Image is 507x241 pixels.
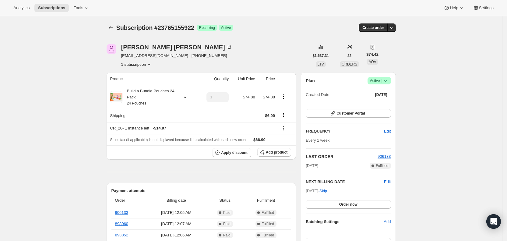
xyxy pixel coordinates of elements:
[306,219,384,225] h6: Batching Settings
[368,60,376,64] span: AOV
[344,51,355,60] button: 22
[115,222,128,226] a: 898060
[262,233,274,238] span: Fulfilled
[262,210,274,215] span: Fulfilled
[70,4,93,12] button: Tools
[257,72,277,86] th: Price
[121,53,232,59] span: [EMAIL_ADDRESS][DOMAIN_NAME] · [PHONE_NUMBER]
[111,194,146,207] th: Order
[253,137,266,142] span: $66.90
[110,125,275,131] div: CR_20 - 1 instance left
[306,109,391,118] button: Customer Portal
[115,233,128,237] a: 893852
[313,53,329,58] span: $1,637.31
[318,62,324,66] span: LTV
[306,92,329,98] span: Created Date
[375,92,387,97] span: [DATE]
[245,197,287,204] span: Fulfillment
[378,154,391,159] a: 906133
[319,188,327,194] span: Skip
[223,210,231,215] span: Paid
[127,101,146,105] small: 24 Pouches
[34,4,69,12] button: Subscriptions
[153,125,166,131] span: - $14.97
[380,217,394,227] button: Add
[231,72,257,86] th: Unit Price
[486,214,501,229] div: Open Intercom Messenger
[342,62,357,66] span: ORDERS
[223,222,231,226] span: Paid
[384,179,391,185] button: Edit
[266,150,287,155] span: Add product
[339,202,357,207] span: Order now
[366,51,378,58] span: $74.42
[279,112,288,118] button: Shipping actions
[440,4,468,12] button: Help
[306,138,329,143] span: Every 1 week
[121,44,232,50] div: [PERSON_NAME] [PERSON_NAME]
[221,150,248,155] span: Apply discount
[371,90,391,99] button: [DATE]
[38,5,65,10] span: Subscriptions
[380,126,394,136] button: Edit
[147,221,205,227] span: [DATE] · 12:07 AM
[147,210,205,216] span: [DATE] · 12:05 AM
[122,88,177,106] div: Build a Bundle Pouches 24 Pack
[107,72,198,86] th: Product
[359,23,388,32] button: Create order
[199,25,215,30] span: Recurring
[107,44,116,54] span: Andrew DiMaio
[306,128,384,134] h2: FREQUENCY
[384,219,391,225] span: Add
[243,95,255,99] span: $74.88
[10,4,33,12] button: Analytics
[316,186,331,196] button: Skip
[107,109,198,122] th: Shipping
[198,72,231,86] th: Quantity
[469,4,497,12] button: Settings
[257,148,291,157] button: Add product
[223,233,231,238] span: Paid
[13,5,30,10] span: Analytics
[110,138,248,142] span: Sales tax (if applicable) is not displayed because it is calculated with each new order.
[147,232,205,238] span: [DATE] · 12:06 AM
[362,25,384,30] span: Create order
[107,23,115,32] button: Subscriptions
[265,113,275,118] span: $6.99
[279,93,288,100] button: Product actions
[115,210,128,215] a: 906133
[121,61,152,67] button: Product actions
[378,154,391,160] button: 906133
[147,197,205,204] span: Billing date
[336,111,365,116] span: Customer Portal
[376,163,388,168] span: Fulfilled
[384,128,391,134] span: Edit
[209,197,241,204] span: Status
[370,78,389,84] span: Active
[306,163,318,169] span: [DATE]
[450,5,458,10] span: Help
[263,95,275,99] span: $74.88
[116,24,194,31] span: Subscription #23765155922
[381,78,382,83] span: |
[262,222,274,226] span: Fulfilled
[111,188,291,194] h2: Payment attempts
[479,5,494,10] span: Settings
[306,78,315,84] h2: Plan
[306,179,384,185] h2: NEXT BILLING DATE
[347,53,351,58] span: 22
[306,154,378,160] h2: LAST ORDER
[221,25,231,30] span: Active
[213,148,251,157] button: Apply discount
[74,5,83,10] span: Tools
[309,51,333,60] button: $1,637.31
[306,189,327,193] span: [DATE] ·
[306,200,391,209] button: Order now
